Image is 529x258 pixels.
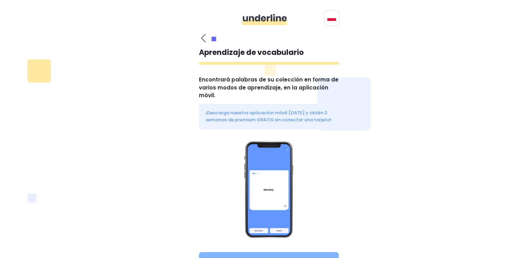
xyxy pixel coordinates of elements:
img: svg+xml;base64,PHN2ZyB4bWxucz0iaHR0cDovL3d3dy53My5vcmcvMjAwMC9zdmciIGlkPSJGbGFnIG9mIFBvbGFuZCIgdm... [327,15,336,21]
p: Encontrará palabras de su colección en forma de varios modos de aprendizaje, en la aplicación móvil. [199,76,339,100]
img: ddgMu+Zv+CXDCfumCWfsmuPlDdRfDDxAd9LAAAAAAElFTkSuQmCC [242,14,287,25]
div: ¡Descarga nuestra aplicación móvil [DATE] y obtén 2 semanas de premium GRATIS sin conectar una ta... [199,104,339,129]
img: MobileAppLearning-467fe74d205186c145b509e4959f4106.png [244,141,293,238]
p: Aprendizaje de vocabulario [199,47,339,58]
